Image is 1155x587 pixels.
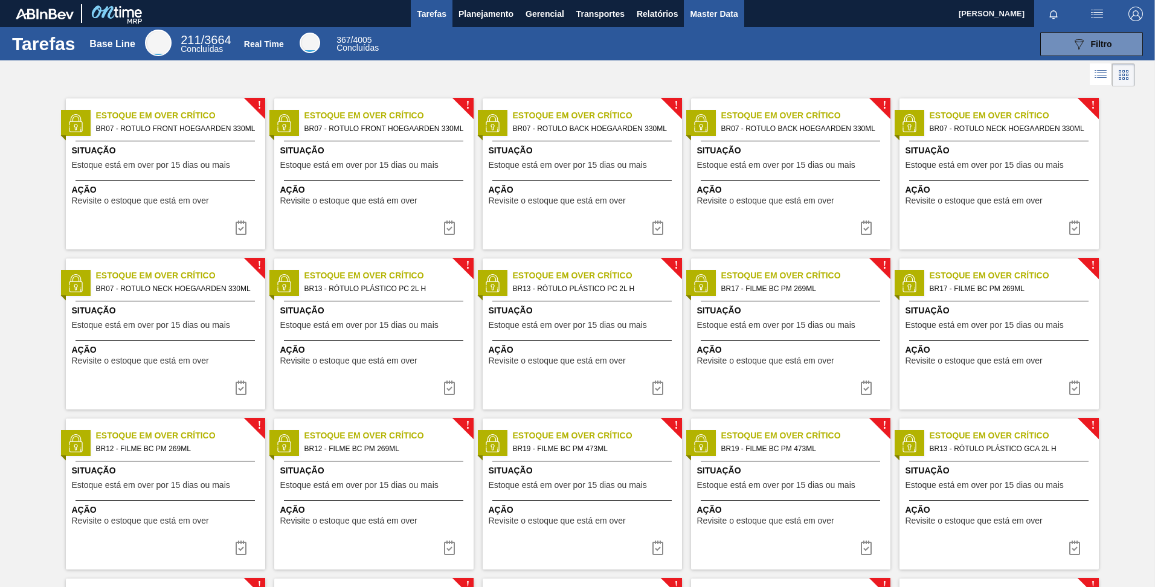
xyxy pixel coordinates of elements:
[697,196,834,205] span: Revisite o estoque que está em over
[96,122,256,135] span: BR07 - ROTULO FRONT HOEGAARDEN 330ML
[227,536,256,560] div: Completar tarefa: 29766679
[280,184,471,196] span: Ação
[643,216,672,240] div: Completar tarefa: 29766675
[1112,63,1135,86] div: Visão em Cards
[417,7,446,21] span: Tarefas
[697,356,834,365] span: Revisite o estoque que está em over
[304,282,464,295] span: BR13 - RÓTULO PLÁSTICO PC 2L H
[336,35,350,45] span: 367
[336,43,379,53] span: Concluídas
[697,304,887,317] span: Situação
[280,504,471,516] span: Ação
[483,434,501,452] img: status
[257,421,261,430] span: !
[697,321,855,330] span: Estoque está em over por 15 dias ou mais
[1067,220,1082,235] img: icon-task complete
[906,161,1064,170] span: Estoque está em over por 15 dias ou mais
[930,109,1099,122] span: Estoque em Over Crítico
[181,44,223,54] span: Concluídas
[697,344,887,356] span: Ação
[1090,63,1112,86] div: Visão em Lista
[489,516,626,525] span: Revisite o estoque que está em over
[651,380,665,395] img: icon-task complete
[883,421,886,430] span: !
[900,434,918,452] img: status
[513,109,682,122] span: Estoque em Over Crítico
[852,216,881,240] div: Completar tarefa: 29766675
[483,274,501,292] img: status
[466,101,469,110] span: !
[227,376,256,400] div: Completar tarefa: 29766676
[435,216,464,240] div: Completar tarefa: 29766674
[906,144,1096,157] span: Situação
[275,434,293,452] img: status
[859,220,873,235] img: icon-task complete
[280,516,417,525] span: Revisite o estoque que está em over
[489,481,647,490] span: Estoque está em over por 15 dias ou mais
[12,37,76,51] h1: Tarefas
[643,536,672,560] div: Completar tarefa: 29766680
[244,39,284,49] div: Real Time
[280,196,417,205] span: Revisite o estoque que está em over
[852,216,881,240] button: icon-task complete
[513,282,672,295] span: BR13 - RÓTULO PLÁSTICO PC 2L H
[906,356,1043,365] span: Revisite o estoque que está em over
[489,144,679,157] span: Situação
[66,274,85,292] img: status
[72,184,262,196] span: Ação
[435,216,464,240] button: icon-task complete
[234,540,248,555] img: icon-task complete
[442,540,457,555] img: icon-task complete
[483,114,501,132] img: status
[96,269,265,282] span: Estoque em Over Crítico
[906,304,1096,317] span: Situação
[721,122,881,135] span: BR07 - ROTULO BACK HOEGAARDEN 330ML
[852,376,881,400] div: Completar tarefa: 29766678
[651,540,665,555] img: icon-task complete
[145,30,172,56] div: Base Line
[1128,7,1143,21] img: Logout
[96,442,256,455] span: BR12 - FILME BC PM 269ML
[435,536,464,560] div: Completar tarefa: 29766679
[852,376,881,400] button: icon-task complete
[66,434,85,452] img: status
[1060,536,1089,560] div: Completar tarefa: 29766681
[1040,32,1143,56] button: Filtro
[906,196,1043,205] span: Revisite o estoque que está em over
[852,536,881,560] div: Completar tarefa: 29766680
[900,114,918,132] img: status
[643,376,672,400] button: icon-task complete
[883,101,886,110] span: !
[181,35,231,53] div: Base Line
[697,464,887,477] span: Situação
[721,282,881,295] span: BR17 - FILME BC PM 269ML
[89,39,135,50] div: Base Line
[637,7,678,21] span: Relatórios
[489,184,679,196] span: Ação
[930,269,1099,282] span: Estoque em Over Crítico
[1091,261,1095,270] span: !
[1060,376,1089,400] div: Completar tarefa: 29766678
[721,429,890,442] span: Estoque em Over Crítico
[72,356,209,365] span: Revisite o estoque que está em over
[227,536,256,560] button: icon-task complete
[697,144,887,157] span: Situação
[930,442,1089,455] span: BR13 - RÓTULO PLÁSTICO GCA 2L H
[227,376,256,400] button: icon-task complete
[72,516,209,525] span: Revisite o estoque que está em over
[721,269,890,282] span: Estoque em Over Crítico
[721,442,881,455] span: BR19 - FILME BC PM 473ML
[697,516,834,525] span: Revisite o estoque que está em over
[513,122,672,135] span: BR07 - ROTULO BACK HOEGAARDEN 330ML
[442,220,457,235] img: icon-task complete
[72,464,262,477] span: Situação
[1067,540,1082,555] img: icon-task complete
[1060,216,1089,240] button: icon-task complete
[72,344,262,356] span: Ação
[489,304,679,317] span: Situação
[1067,380,1082,395] img: icon-task complete
[435,376,464,400] div: Completar tarefa: 29766677
[513,269,682,282] span: Estoque em Over Crítico
[489,196,626,205] span: Revisite o estoque que está em over
[227,216,256,240] button: icon-task complete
